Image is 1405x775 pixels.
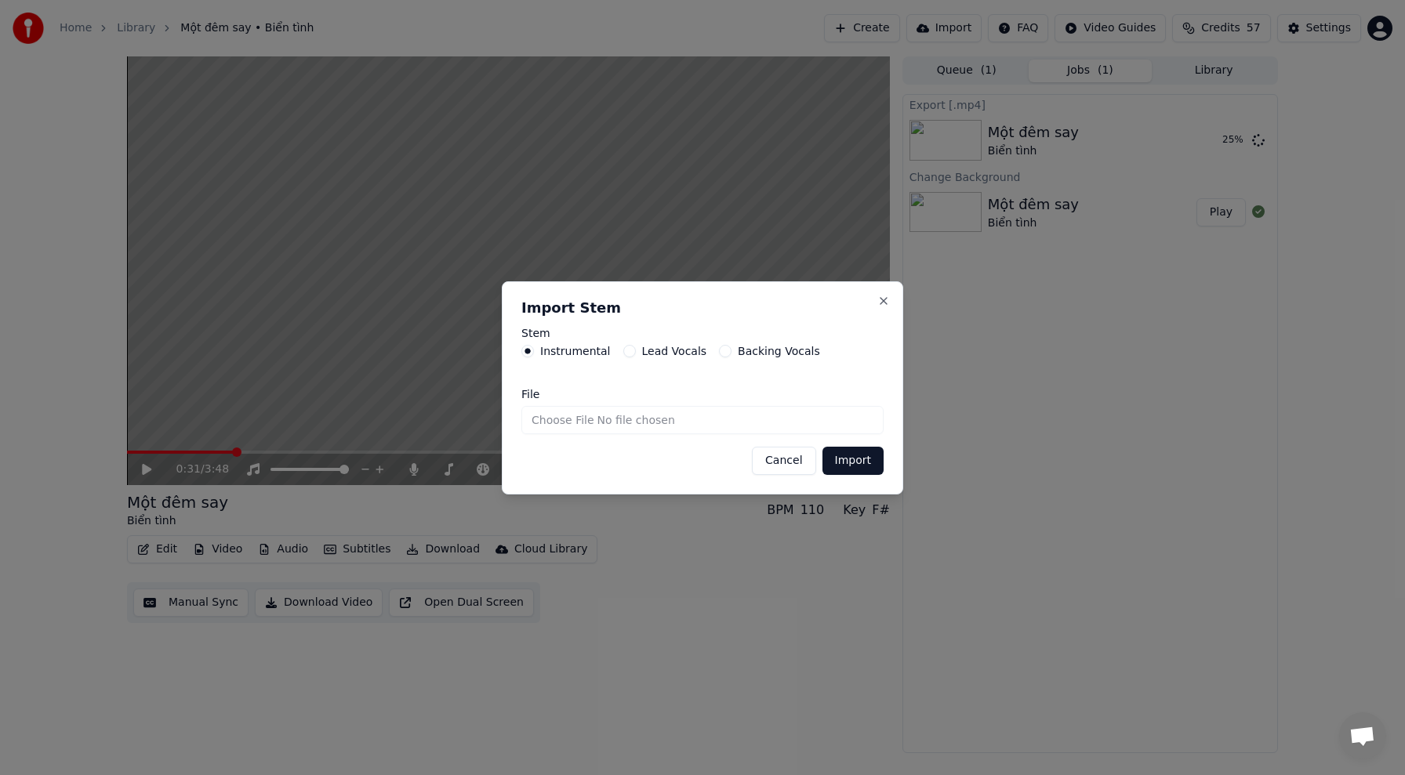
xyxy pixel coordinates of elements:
[521,301,884,315] h2: Import Stem
[752,447,815,475] button: Cancel
[521,328,884,339] label: Stem
[521,389,884,400] label: File
[642,346,707,357] label: Lead Vocals
[540,346,611,357] label: Instrumental
[822,447,884,475] button: Import
[738,346,820,357] label: Backing Vocals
